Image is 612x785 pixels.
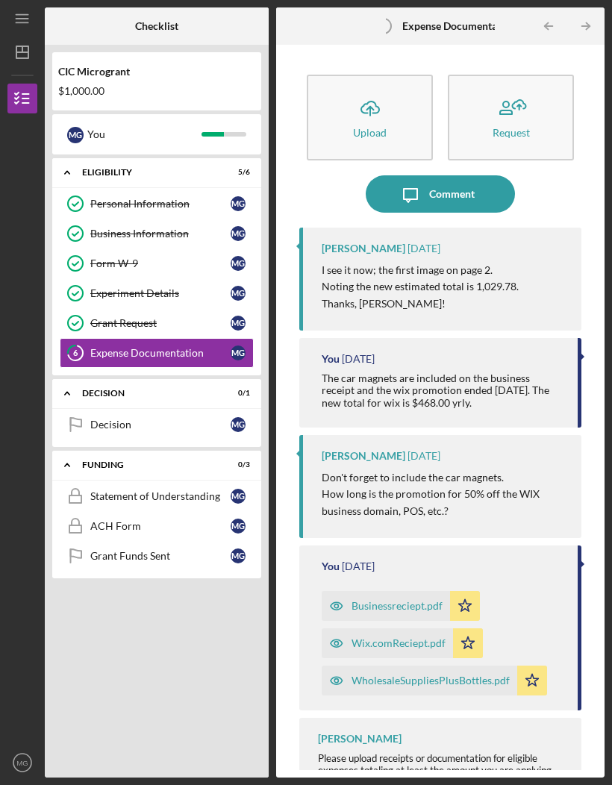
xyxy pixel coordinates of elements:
[231,316,246,331] div: M G
[231,256,246,271] div: M G
[60,189,254,219] a: Personal InformationMG
[16,759,28,767] text: MG
[60,511,254,541] a: ACH FormMG
[87,122,202,147] div: You
[342,353,375,365] time: 2025-09-04 19:28
[322,628,483,658] button: Wix.comReciept.pdf
[90,228,231,240] div: Business Information
[58,85,255,97] div: $1,000.00
[352,600,443,612] div: Businessreciept.pdf
[353,127,387,138] div: Upload
[322,450,405,462] div: [PERSON_NAME]
[231,548,246,563] div: M G
[322,372,563,408] div: The car magnets are included on the business receipt and the wix promotion ended [DATE]. The new ...
[448,75,574,160] button: Request
[342,560,375,572] time: 2025-08-29 02:15
[60,338,254,368] a: 6Expense DocumentationMG
[60,308,254,338] a: Grant RequestMG
[322,353,340,365] div: You
[307,75,433,160] button: Upload
[322,486,566,519] p: How long is the promotion for 50% off the WIX business domain, POS, etc.?
[60,219,254,248] a: Business InformationMG
[352,637,446,649] div: Wix.comReciept.pdf
[408,450,440,462] time: 2025-09-04 19:21
[223,460,250,469] div: 0 / 3
[60,278,254,308] a: Experiment DetailsMG
[231,286,246,301] div: M G
[322,469,566,486] p: Don't forget to include the car magnets.
[322,591,480,621] button: Businessreciept.pdf
[135,20,178,32] b: Checklist
[352,675,510,687] div: WholesaleSuppliesPlusBottles.pdf
[82,168,213,177] div: ELIGIBILITY
[493,127,530,138] div: Request
[231,226,246,241] div: M G
[90,257,231,269] div: Form W-9
[90,550,231,562] div: Grant Funds Sent
[322,666,547,695] button: WholesaleSuppliesPlusBottles.pdf
[58,66,255,78] div: CIC Microgrant
[322,262,519,278] p: I see it now; the first image on page 2.
[322,278,519,295] p: Noting the new estimated total is 1,029.78.
[231,489,246,504] div: M G
[60,410,254,440] a: DecisionMG
[366,175,515,213] button: Comment
[402,20,516,32] b: Expense Documentation
[318,733,402,745] div: [PERSON_NAME]
[7,748,37,778] button: MG
[82,460,213,469] div: FUNDING
[90,520,231,532] div: ACH Form
[90,347,231,359] div: Expense Documentation
[90,490,231,502] div: Statement of Understanding
[231,417,246,432] div: M G
[408,243,440,254] time: 2025-09-04 19:35
[73,348,78,358] tspan: 6
[82,389,213,398] div: Decision
[429,175,475,213] div: Comment
[60,481,254,511] a: Statement of UnderstandingMG
[322,243,405,254] div: [PERSON_NAME]
[231,519,246,534] div: M G
[90,419,231,431] div: Decision
[231,196,246,211] div: M G
[60,541,254,571] a: Grant Funds SentMG
[223,168,250,177] div: 5 / 6
[231,345,246,360] div: M G
[223,389,250,398] div: 0 / 1
[322,295,519,312] p: Thanks, [PERSON_NAME]!
[90,287,231,299] div: Experiment Details
[60,248,254,278] a: Form W-9MG
[90,317,231,329] div: Grant Request
[67,127,84,143] div: M G
[90,198,231,210] div: Personal Information
[322,560,340,572] div: You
